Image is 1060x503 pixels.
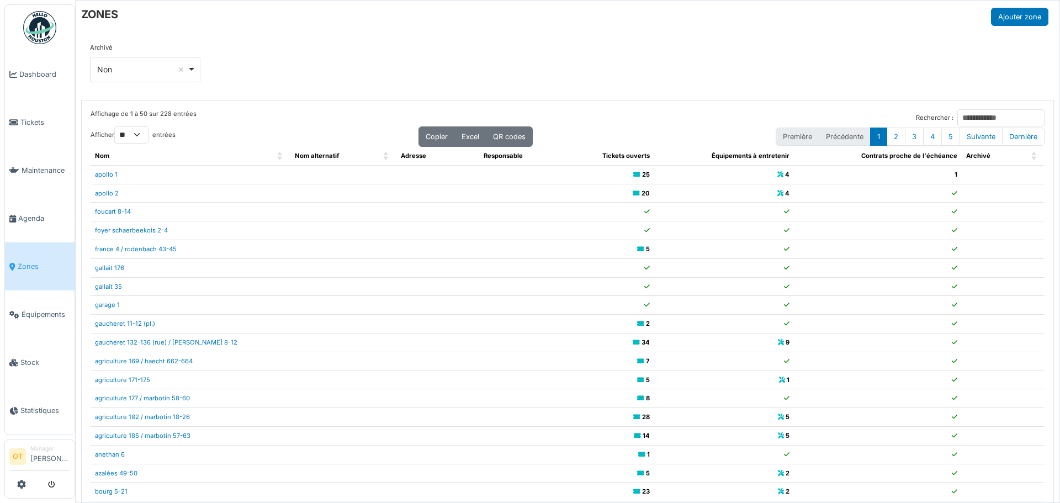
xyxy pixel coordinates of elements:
a: Zones [5,242,75,290]
a: apollo 1 [95,171,118,178]
b: 5 [786,432,789,440]
span: Nom alternatif: Activate to sort [383,147,390,165]
b: 5 [786,413,789,421]
b: 23 [642,488,650,495]
label: Rechercher : [916,113,953,123]
span: Stock [20,357,70,368]
a: Tickets [5,98,75,146]
span: Archivé: Activate to sort [1031,147,1038,165]
a: Maintenance [5,146,75,194]
a: agriculture 185 / marbotin 57-63 [95,432,190,440]
span: QR codes [493,133,526,141]
span: Dashboard [19,69,70,80]
select: Afficherentrées [114,126,149,144]
span: Adresse [401,152,426,160]
b: 1 [647,451,650,458]
button: 3 [905,128,924,146]
li: OT [9,448,26,465]
b: 2 [646,320,650,327]
span: Nom alternatif [295,152,339,160]
b: 1 [787,376,789,384]
div: Affichage de 1 à 50 sur 228 entrées [91,109,197,126]
span: Agenda [18,213,70,224]
span: Contrats proche de l'échéance [861,152,957,160]
a: Stock [5,338,75,386]
b: 5 [646,245,650,253]
a: agriculture 177 / marbotin 58-60 [95,394,190,402]
b: 34 [642,338,650,346]
span: Équipements à entretenir [712,152,789,160]
a: apollo 2 [95,189,119,197]
b: 25 [642,171,650,178]
span: Statistiques [20,405,70,416]
a: agriculture 171-175 [95,376,150,384]
label: Afficher entrées [91,126,176,144]
a: gallait 35 [95,283,122,290]
span: Responsable [484,152,523,160]
button: Next [960,128,1003,146]
div: Manager [30,444,70,453]
a: anethan 6 [95,451,125,458]
a: agriculture 169 / haecht 662-664 [95,357,193,365]
button: Excel [454,126,486,147]
img: Badge_color-CXgf-gQk.svg [23,11,56,44]
button: Last [1002,128,1045,146]
button: 4 [923,128,942,146]
nav: pagination [776,128,1045,146]
b: 4 [785,171,789,178]
a: gaucheret 132-136 (rue) / [PERSON_NAME] 8-12 [95,338,237,346]
a: gallait 176 [95,264,124,272]
b: 7 [646,357,650,365]
b: 9 [786,338,789,346]
div: Non [97,63,187,75]
span: Équipements [22,309,70,320]
li: [PERSON_NAME] [30,444,70,468]
b: 20 [642,189,650,197]
b: 5 [646,376,650,384]
b: 14 [643,432,650,440]
button: QR codes [486,126,533,147]
button: 1 [870,128,887,146]
b: 8 [646,394,650,402]
span: Tickets ouverts [602,152,650,160]
h6: ZONES [81,8,118,21]
a: france 4 / rodenbach 43-45 [95,245,177,253]
a: OT Manager[PERSON_NAME] [9,444,70,471]
button: 2 [887,128,905,146]
span: Copier [426,133,448,141]
b: 1 [955,171,957,178]
b: 2 [786,488,789,495]
a: foyer schaerbeekois 2-4 [95,226,168,234]
span: Nom: Activate to sort [277,147,284,165]
span: Zones [18,261,70,272]
a: Équipements [5,290,75,338]
b: 28 [642,413,650,421]
a: bourg 5-21 [95,488,128,495]
a: Dashboard [5,50,75,98]
a: gaucheret 11-12 (pl.) [95,320,155,327]
button: Remove item: 'false' [176,64,187,75]
label: Archivé [90,43,113,52]
button: 5 [941,128,960,146]
a: Statistiques [5,386,75,435]
b: 4 [785,189,789,197]
span: Excel [462,133,479,141]
button: Ajouter zone [991,8,1048,26]
a: azalées 49-50 [95,469,137,477]
a: foucart 8-14 [95,208,131,215]
a: agriculture 182 / marbotin 18-26 [95,413,190,421]
b: 2 [786,469,789,477]
b: 5 [646,469,650,477]
a: garage 1 [95,301,120,309]
span: Nom [95,152,109,160]
span: Archivé [966,152,990,160]
button: Copier [418,126,455,147]
a: Agenda [5,194,75,242]
span: Tickets [20,117,70,128]
span: Maintenance [22,165,70,176]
